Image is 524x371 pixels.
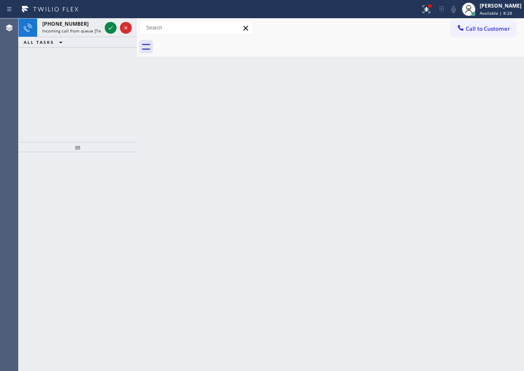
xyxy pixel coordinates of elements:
span: Incoming call from queue [Test] All [42,28,112,34]
button: ALL TASKS [19,37,71,47]
div: [PERSON_NAME] [480,2,521,9]
input: Search [140,21,253,35]
button: Mute [448,3,459,15]
span: Available | 8:28 [480,10,512,16]
span: ALL TASKS [24,39,54,45]
button: Call to Customer [451,21,516,37]
button: Reject [120,22,132,34]
span: [PHONE_NUMBER] [42,20,89,27]
button: Accept [105,22,117,34]
span: Call to Customer [466,25,510,32]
